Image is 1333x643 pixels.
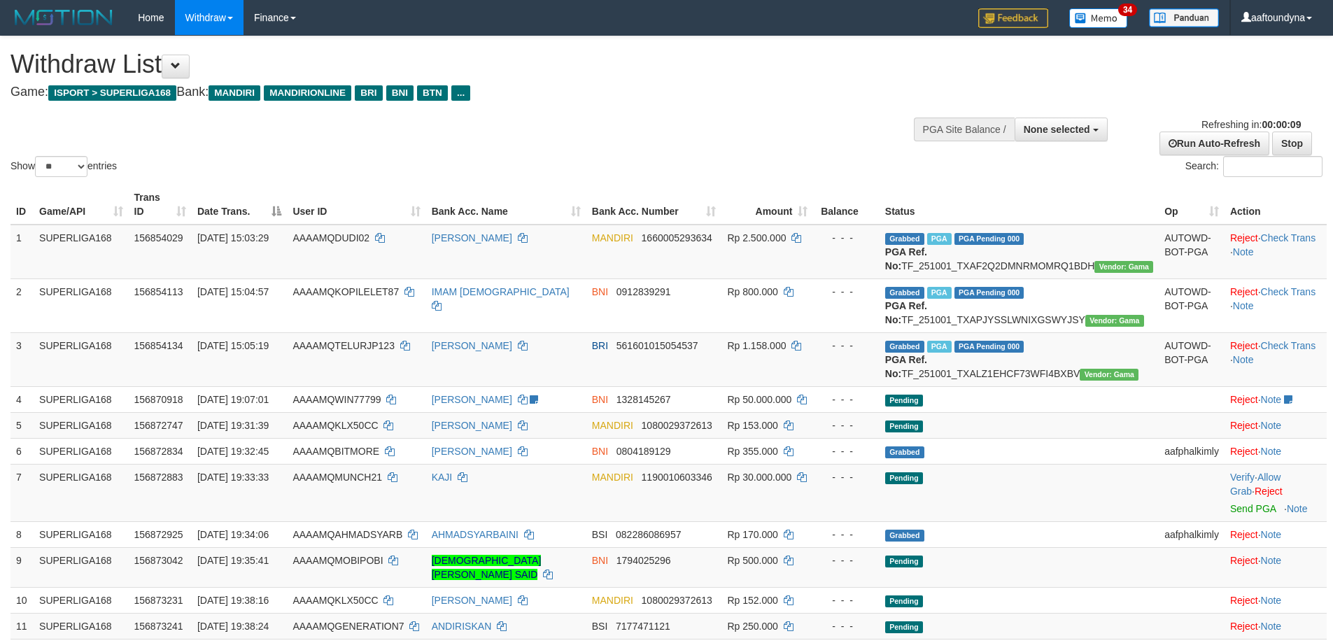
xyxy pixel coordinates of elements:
[34,412,128,438] td: SUPERLIGA168
[432,529,519,540] a: AHMADSYARBAINI
[197,340,269,351] span: [DATE] 15:05:19
[1261,621,1282,632] a: Note
[1159,185,1225,225] th: Op: activate to sort column ascending
[885,556,923,567] span: Pending
[134,394,183,405] span: 156870918
[209,85,260,101] span: MANDIRI
[292,555,383,566] span: AAAAMQMOBIPOBI
[819,553,873,567] div: - - -
[10,332,34,386] td: 3
[34,587,128,613] td: SUPERLIGA168
[885,446,924,458] span: Grabbed
[10,278,34,332] td: 2
[1261,286,1316,297] a: Check Trans
[616,555,671,566] span: Copy 1794025296 to clipboard
[1261,446,1282,457] a: Note
[1225,412,1327,438] td: ·
[592,286,608,297] span: BNI
[1185,156,1323,177] label: Search:
[819,470,873,484] div: - - -
[197,394,269,405] span: [DATE] 19:07:01
[129,185,192,225] th: Trans ID: activate to sort column ascending
[592,232,633,243] span: MANDIRI
[1225,587,1327,613] td: ·
[727,446,777,457] span: Rp 355.000
[885,472,923,484] span: Pending
[616,286,671,297] span: Copy 0912839291 to clipboard
[10,50,875,78] h1: Withdraw List
[134,420,183,431] span: 156872747
[134,621,183,632] span: 156873241
[197,420,269,431] span: [DATE] 19:31:39
[1261,420,1282,431] a: Note
[592,340,608,351] span: BRI
[642,420,712,431] span: Copy 1080029372613 to clipboard
[134,446,183,457] span: 156872834
[292,340,395,351] span: AAAAMQTELURJP123
[978,8,1048,28] img: Feedback.jpg
[819,528,873,542] div: - - -
[885,341,924,353] span: Grabbed
[885,233,924,245] span: Grabbed
[1159,438,1225,464] td: aafphalkimly
[1225,278,1327,332] td: · ·
[592,394,608,405] span: BNI
[10,156,117,177] label: Show entries
[1230,472,1281,497] span: ·
[1225,185,1327,225] th: Action
[727,394,791,405] span: Rp 50.000.000
[592,420,633,431] span: MANDIRI
[1159,225,1225,279] td: AUTOWD-BOT-PGA
[819,593,873,607] div: - - -
[592,555,608,566] span: BNI
[1233,246,1254,257] a: Note
[592,529,608,540] span: BSI
[1118,3,1137,16] span: 34
[1261,340,1316,351] a: Check Trans
[1261,529,1282,540] a: Note
[727,340,786,351] span: Rp 1.158.000
[48,85,176,101] span: ISPORT > SUPERLIGA168
[885,300,927,325] b: PGA Ref. No:
[292,595,378,606] span: AAAAMQKLX50CC
[10,7,117,28] img: MOTION_logo.png
[432,420,512,431] a: [PERSON_NAME]
[134,529,183,540] span: 156872925
[1287,503,1308,514] a: Note
[1230,340,1258,351] a: Reject
[192,185,288,225] th: Date Trans.: activate to sort column descending
[721,185,813,225] th: Amount: activate to sort column ascending
[1230,446,1258,457] a: Reject
[885,530,924,542] span: Grabbed
[927,341,952,353] span: Marked by aafsengchandara
[432,472,453,483] a: KAJI
[1159,132,1269,155] a: Run Auto-Refresh
[355,85,382,101] span: BRI
[34,438,128,464] td: SUPERLIGA168
[727,472,791,483] span: Rp 30.000.000
[1230,621,1258,632] a: Reject
[914,118,1015,141] div: PGA Site Balance /
[432,555,542,580] a: [DEMOGRAPHIC_DATA][PERSON_NAME] SAID
[1094,261,1153,273] span: Vendor URL: https://trx31.1velocity.biz
[1149,8,1219,27] img: panduan.png
[134,232,183,243] span: 156854029
[1230,503,1276,514] a: Send PGA
[432,340,512,351] a: [PERSON_NAME]
[426,185,586,225] th: Bank Acc. Name: activate to sort column ascending
[642,232,712,243] span: Copy 1660005293634 to clipboard
[616,394,671,405] span: Copy 1328145267 to clipboard
[264,85,351,101] span: MANDIRIONLINE
[1261,555,1282,566] a: Note
[1261,394,1282,405] a: Note
[1015,118,1108,141] button: None selected
[1159,278,1225,332] td: AUTOWD-BOT-PGA
[819,339,873,353] div: - - -
[1233,300,1254,311] a: Note
[1225,386,1327,412] td: ·
[432,232,512,243] a: [PERSON_NAME]
[1230,232,1258,243] a: Reject
[592,621,608,632] span: BSI
[616,621,670,632] span: Copy 7177471121 to clipboard
[10,464,34,521] td: 7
